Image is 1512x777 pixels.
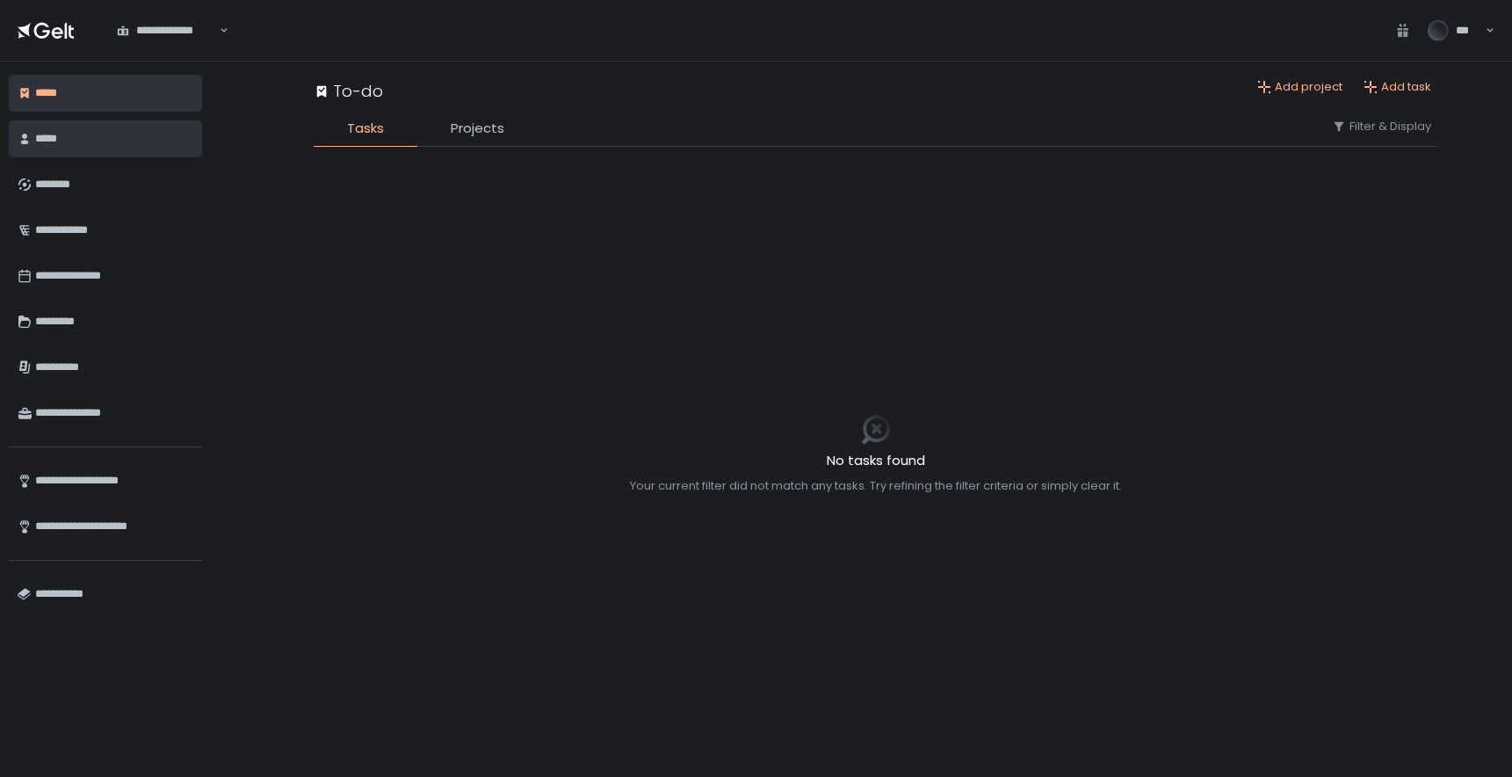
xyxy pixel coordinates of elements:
span: Projects [451,119,504,139]
div: Your current filter did not match any tasks. Try refining the filter criteria or simply clear it. [630,478,1122,494]
div: To-do [314,79,383,103]
input: Search for option [217,22,218,40]
div: Search for option [105,11,228,50]
button: Add task [1364,79,1431,95]
h2: No tasks found [630,451,1122,471]
button: Add project [1257,79,1342,95]
button: Filter & Display [1332,119,1431,134]
span: Tasks [347,119,384,139]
